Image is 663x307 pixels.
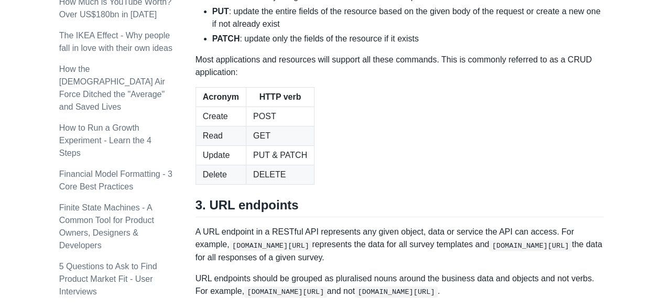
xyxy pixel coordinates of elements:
[59,31,172,52] a: The IKEA Effect - Why people fall in love with their own ideas
[246,107,314,126] td: POST
[195,226,604,263] p: A URL endpoint in a RESTful API represents any given object, data or service the API can access. ...
[195,107,246,126] td: Create
[195,197,604,217] h2: 3. URL endpoints
[195,146,246,165] td: Update
[246,165,314,185] td: DELETE
[246,88,314,107] th: HTTP verb
[59,203,154,250] a: Finite State Machines - A Common Tool for Product Owners, Designers & Developers
[195,165,246,185] td: Delete
[195,126,246,146] td: Read
[489,240,572,251] code: [DOMAIN_NAME][URL]
[195,54,604,79] p: Most applications and resources will support all these commands. This is commonly referred to as ...
[244,287,327,297] code: [DOMAIN_NAME][URL]
[59,262,157,296] a: 5 Questions to Ask to Find Product Market Fit - User Interviews
[355,287,438,297] code: [DOMAIN_NAME][URL]
[212,5,604,30] li: : update the entire fields of the resource based on the given body of the request or create a new...
[59,65,165,111] a: How the [DEMOGRAPHIC_DATA] Air Force Ditched the "Average" and Saved Lives
[195,272,604,298] p: URL endpoints should be grouped as pluralised nouns around the business data and objects and not ...
[230,240,312,251] code: [DOMAIN_NAME][URL]
[195,88,246,107] th: Acronym
[59,123,151,157] a: How to Run a Growth Experiment - Learn the 4 Steps
[246,126,314,146] td: GET
[59,170,172,191] a: Financial Model Formatting - 3 Core Best Practices
[212,7,229,16] strong: PUT
[246,146,314,165] td: PUT & PATCH
[212,33,604,45] li: : update only the fields of the resource if it exists
[212,34,240,43] strong: PATCH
